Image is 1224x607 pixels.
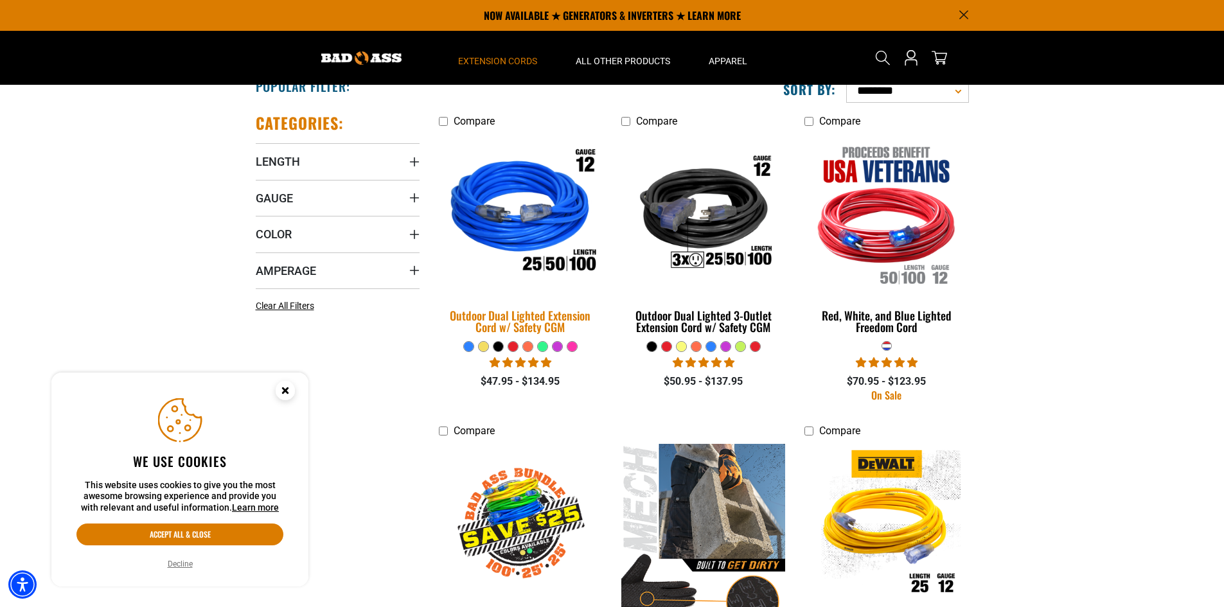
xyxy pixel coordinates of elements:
[929,50,950,66] a: cart
[804,390,968,400] div: On Sale
[556,31,689,85] summary: All Other Products
[819,115,860,127] span: Compare
[806,140,968,288] img: Red, White, and Blue Lighted Freedom Cord
[51,373,308,587] aside: Cookie Consent
[439,450,601,597] img: Outdoor Cord Bundle
[819,425,860,437] span: Compare
[454,115,495,127] span: Compare
[256,113,344,133] h2: Categories:
[76,480,283,514] p: This website uses cookies to give you the most awesome browsing experience and provide you with r...
[709,55,747,67] span: Apparel
[636,115,677,127] span: Compare
[804,374,968,389] div: $70.95 - $123.95
[8,570,37,599] div: Accessibility Menu
[262,373,308,412] button: Close this option
[454,425,495,437] span: Compare
[873,48,893,68] summary: Search
[623,140,785,288] img: Outdoor Dual Lighted 3-Outlet Extension Cord w/ Safety CGM
[576,55,670,67] span: All Other Products
[256,227,292,242] span: Color
[673,356,734,369] span: 4.80 stars
[76,523,283,545] button: Accept all & close
[256,191,293,206] span: Gauge
[458,55,537,67] span: Extension Cords
[256,252,420,288] summary: Amperage
[256,154,300,169] span: Length
[901,31,921,85] a: Open this option
[164,558,197,570] button: Decline
[804,310,968,333] div: Red, White, and Blue Lighted Freedom Cord
[804,134,968,340] a: Red, White, and Blue Lighted Freedom Cord Red, White, and Blue Lighted Freedom Cord
[439,31,556,85] summary: Extension Cords
[256,263,316,278] span: Amperage
[621,374,785,389] div: $50.95 - $137.95
[256,180,420,216] summary: Gauge
[490,356,551,369] span: 4.81 stars
[256,301,314,311] span: Clear All Filters
[806,450,968,597] img: DEWALT Outdoor Dual Lighted Extension Cord
[621,134,785,340] a: Outdoor Dual Lighted 3-Outlet Extension Cord w/ Safety CGM Outdoor Dual Lighted 3-Outlet Extensio...
[621,310,785,333] div: Outdoor Dual Lighted 3-Outlet Extension Cord w/ Safety CGM
[256,143,420,179] summary: Length
[256,78,350,94] h2: Popular Filter:
[76,453,283,470] h2: We use cookies
[430,132,610,296] img: Outdoor Dual Lighted Extension Cord w/ Safety CGM
[689,31,767,85] summary: Apparel
[256,216,420,252] summary: Color
[783,81,836,98] label: Sort by:
[439,310,603,333] div: Outdoor Dual Lighted Extension Cord w/ Safety CGM
[439,134,603,340] a: Outdoor Dual Lighted Extension Cord w/ Safety CGM Outdoor Dual Lighted Extension Cord w/ Safety CGM
[439,374,603,389] div: $47.95 - $134.95
[856,356,918,369] span: 5.00 stars
[232,502,279,513] a: This website uses cookies to give you the most awesome browsing experience and provide you with r...
[256,299,319,313] a: Clear All Filters
[321,51,402,65] img: Bad Ass Extension Cords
